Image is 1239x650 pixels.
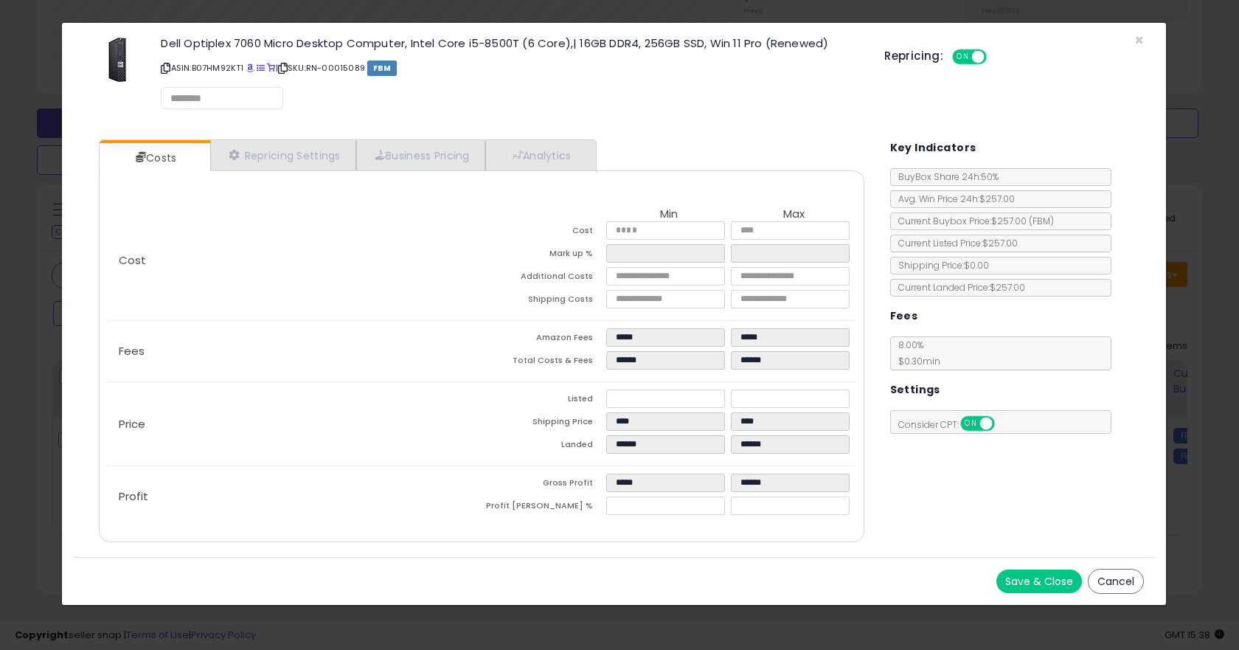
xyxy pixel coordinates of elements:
[356,140,485,170] a: Business Pricing
[482,221,606,244] td: Cost
[606,208,731,221] th: Min
[482,267,606,290] td: Additional Costs
[891,281,1025,294] span: Current Landed Price: $257.00
[985,51,1008,63] span: OFF
[954,51,972,63] span: ON
[891,259,989,272] span: Shipping Price: $0.00
[482,290,606,313] td: Shipping Costs
[890,139,976,157] h5: Key Indicators
[962,418,980,430] span: ON
[891,355,940,367] span: $0.30 min
[890,381,940,399] h5: Settings
[107,345,482,357] p: Fees
[210,140,356,170] a: Repricing Settings
[992,418,1016,430] span: OFF
[107,255,482,266] p: Cost
[367,60,397,76] span: FBM
[891,170,999,183] span: BuyBox Share 24h: 50%
[161,56,862,80] p: ASIN: B07HM92KT1 | SKU: RN-00015089
[482,474,606,497] td: Gross Profit
[257,62,265,74] a: All offer listings
[100,143,209,173] a: Costs
[267,62,275,74] a: Your listing only
[731,208,855,221] th: Max
[246,62,254,74] a: BuyBox page
[482,412,606,435] td: Shipping Price
[107,491,482,502] p: Profit
[891,339,940,367] span: 8.00 %
[161,38,862,49] h3: Dell Optiplex 7060 Micro Desktop Computer, Intel Core i5-8500T (6 Core),| 16GB DDR4, 256GB SSD, W...
[482,351,606,374] td: Total Costs & Fees
[891,237,1018,249] span: Current Listed Price: $257.00
[482,390,606,412] td: Listed
[991,215,1054,227] span: $257.00
[1134,30,1144,51] span: ×
[891,193,1015,205] span: Avg. Win Price 24h: $257.00
[482,244,606,267] td: Mark up %
[891,215,1054,227] span: Current Buybox Price:
[1029,215,1054,227] span: ( FBM )
[996,570,1082,593] button: Save & Close
[1088,569,1144,594] button: Cancel
[884,50,943,62] h5: Repricing:
[890,307,918,325] h5: Fees
[107,418,482,430] p: Price
[95,38,139,82] img: 41oId6O0Q+L._SL60_.jpg
[891,418,1014,431] span: Consider CPT:
[482,497,606,519] td: Profit [PERSON_NAME] %
[482,435,606,458] td: Landed
[482,328,606,351] td: Amazon Fees
[485,140,594,170] a: Analytics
